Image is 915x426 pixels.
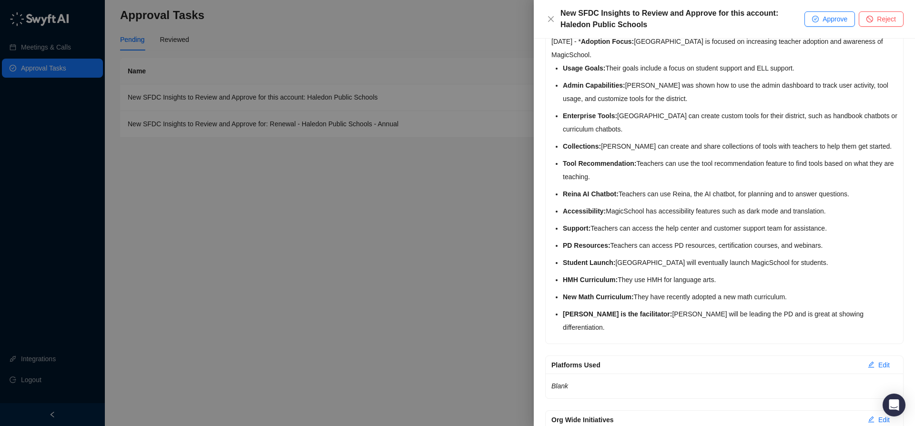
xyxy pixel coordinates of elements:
li: [GEOGRAPHIC_DATA] will eventually launch MagicSchool for students. [563,256,897,269]
span: Edit [878,415,890,425]
strong: Adoption Focus: [581,38,634,45]
strong: Student Launch: [563,259,615,266]
strong: HMH Curriculum: [563,276,618,284]
span: stop [866,16,873,22]
strong: [PERSON_NAME] is the facilitator: [563,310,672,318]
span: Reject [877,14,896,24]
strong: Tool Recommendation: [563,160,637,167]
strong: Reina AI Chatbot: [563,190,619,198]
div: Open Intercom Messenger [883,394,905,416]
p: [DATE] - * [GEOGRAPHIC_DATA] is focused on increasing teacher adoption and awareness of MagicSchool. [551,35,897,61]
button: Approve [804,11,855,27]
div: New SFDC Insights to Review and Approve for this account: Haledon Public Schools [560,8,804,30]
em: Blank [551,382,568,390]
button: Edit [860,357,897,373]
div: Org Wide Initiatives [551,415,860,425]
span: Approve [823,14,847,24]
span: edit [868,416,874,423]
span: Edit [878,360,890,370]
button: Close [545,13,557,25]
strong: Collections: [563,142,601,150]
li: Their goals include a focus on student support and ELL support. [563,61,897,75]
strong: Enterprise Tools: [563,112,617,120]
span: close [547,15,555,23]
li: [PERSON_NAME] can create and share collections of tools with teachers to help them get started. [563,140,897,153]
strong: Admin Capabilities: [563,81,625,89]
button: Reject [859,11,904,27]
li: MagicSchool has accessibility features such as dark mode and translation. [563,204,897,218]
strong: Usage Goals: [563,64,605,72]
div: Platforms Used [551,360,860,370]
span: check-circle [812,16,819,22]
strong: Support: [563,224,590,232]
li: They have recently adopted a new math curriculum. [563,290,897,304]
span: edit [868,361,874,368]
strong: New Math Curriculum: [563,293,634,301]
strong: Accessibility: [563,207,606,215]
li: [PERSON_NAME] was shown how to use the admin dashboard to track user activity, tool usage, and cu... [563,79,897,105]
li: [PERSON_NAME] will be leading the PD and is great at showing differentiation. [563,307,897,334]
li: Teachers can access the help center and customer support team for assistance. [563,222,897,235]
li: They use HMH for language arts. [563,273,897,286]
li: Teachers can access PD resources, certification courses, and webinars. [563,239,897,252]
li: Teachers can use the tool recommendation feature to find tools based on what they are teaching. [563,157,897,183]
li: [GEOGRAPHIC_DATA] can create custom tools for their district, such as handbook chatbots or curric... [563,109,897,136]
strong: PD Resources: [563,242,610,249]
li: Teachers can use Reina, the AI chatbot, for planning and to answer questions. [563,187,897,201]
